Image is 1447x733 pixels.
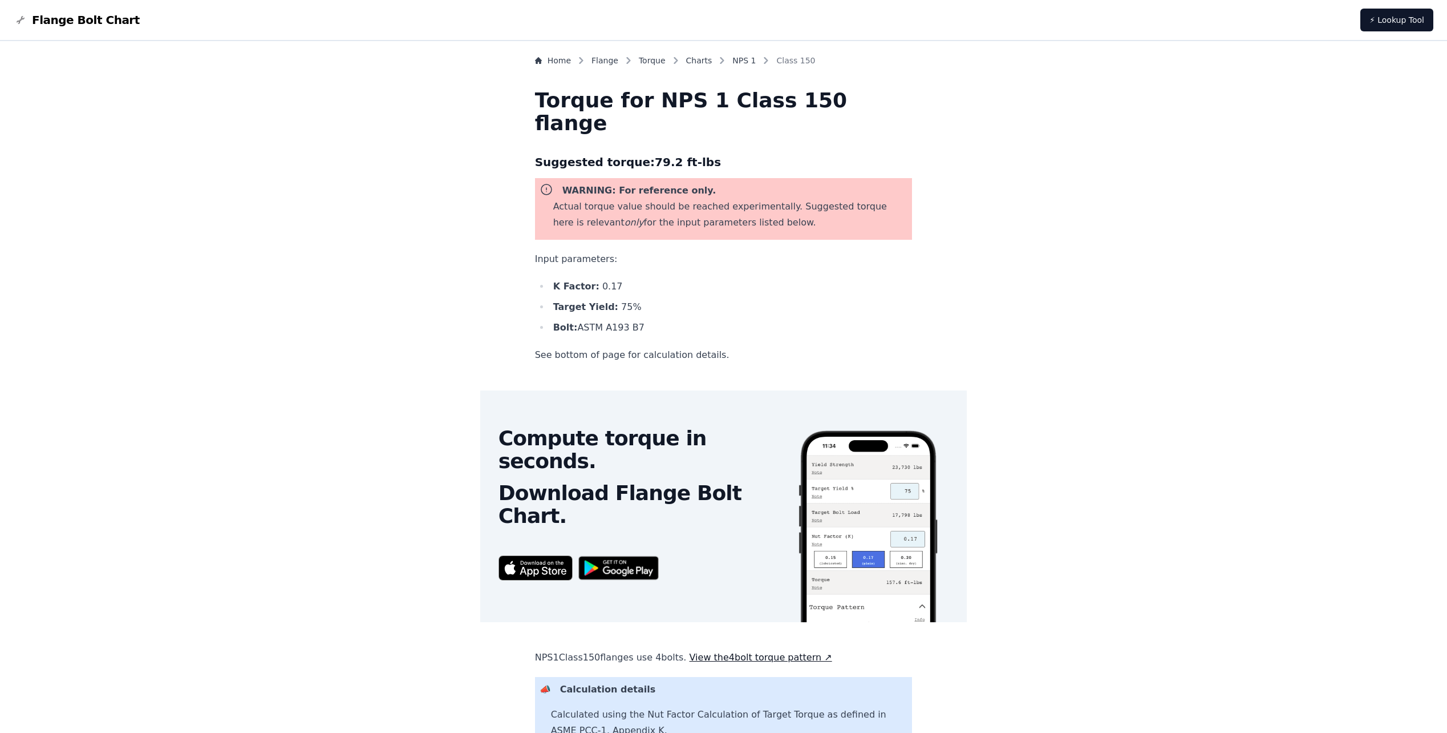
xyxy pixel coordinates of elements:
b: Target Yield: [553,301,618,312]
li: ASTM A193 B7 [550,320,913,336]
a: ⚡ Lookup Tool [1360,9,1433,31]
h1: Torque for NPS 1 Class 150 flange [535,89,913,135]
a: Flange [591,55,618,66]
span: Flange Bolt Chart [32,12,140,28]
a: NPS 1 [732,55,756,66]
img: Flange Bolt Chart Logo [14,13,27,27]
a: Home [535,55,571,66]
b: K Factor: [553,281,599,292]
img: App Store badge for the Flange Bolt Chart app [498,555,573,580]
i: only [625,217,644,228]
li: 0.17 [550,279,913,295]
nav: Breadcrumb [535,55,913,71]
a: View the4bolt torque pattern ↗ [690,652,832,663]
b: Bolt: [553,322,578,333]
a: Charts [686,55,712,66]
p: NPS 1 Class 150 flanges use 4 bolts. [535,650,913,666]
a: Flange Bolt Chart LogoFlange Bolt Chart [14,12,140,28]
b: WARNING: For reference only. [562,185,716,196]
b: Calculation details [560,684,656,695]
p: Input parameters: [535,251,913,267]
img: Get it on Google Play [573,550,665,586]
h2: Download Flange Bolt Chart. [498,482,779,527]
span: Class 150 [776,55,815,66]
h3: Suggested torque: 79.2 ft-lbs [535,153,913,171]
li: 75 % [550,299,913,315]
p: Actual torque value should be reached experimentally. Suggested torque here is relevant for the i... [553,199,908,231]
a: Torque [639,55,666,66]
h2: Compute torque in seconds. [498,427,779,473]
img: Screenshot of the Flange Bolt Chart app showing a torque calculation. [797,430,939,711]
p: See bottom of page for calculation details. [535,347,913,363]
